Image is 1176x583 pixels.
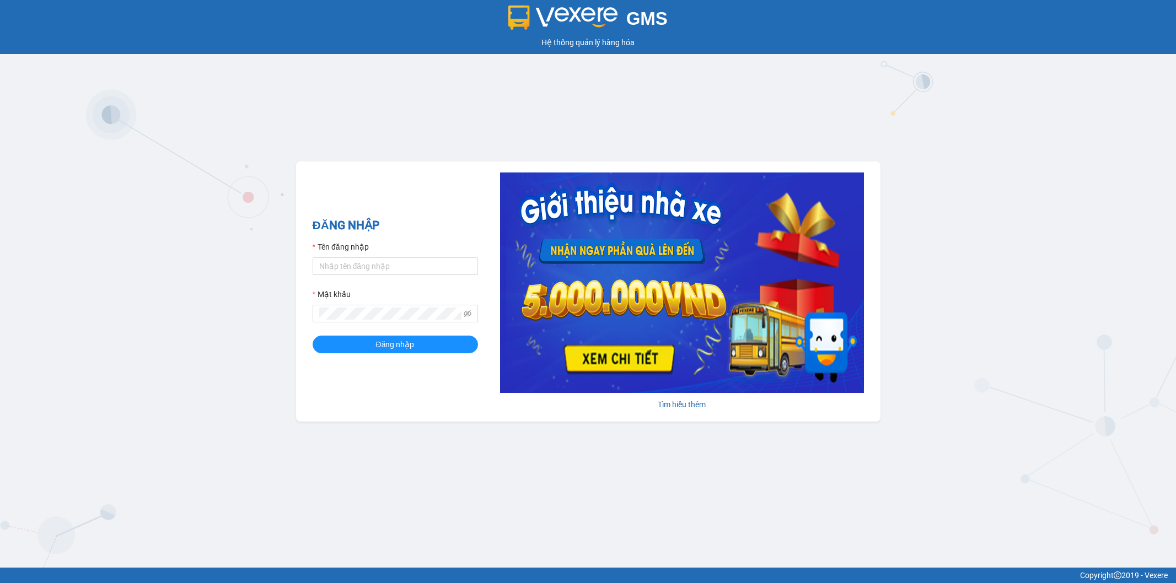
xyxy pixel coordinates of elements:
[8,569,1168,581] div: Copyright 2019 - Vexere
[508,6,617,30] img: logo 2
[1114,571,1121,579] span: copyright
[500,398,864,411] div: Tìm hiểu thêm
[313,217,478,235] h2: ĐĂNG NHẬP
[3,36,1173,48] div: Hệ thống quản lý hàng hóa
[313,336,478,353] button: Đăng nhập
[626,8,668,29] span: GMS
[464,310,471,317] span: eye-invisible
[313,288,351,300] label: Mật khẩu
[313,241,369,253] label: Tên đăng nhập
[376,338,415,350] span: Đăng nhập
[500,172,864,393] img: banner-0
[508,17,668,25] a: GMS
[313,257,478,275] input: Tên đăng nhập
[319,307,461,320] input: Mật khẩu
